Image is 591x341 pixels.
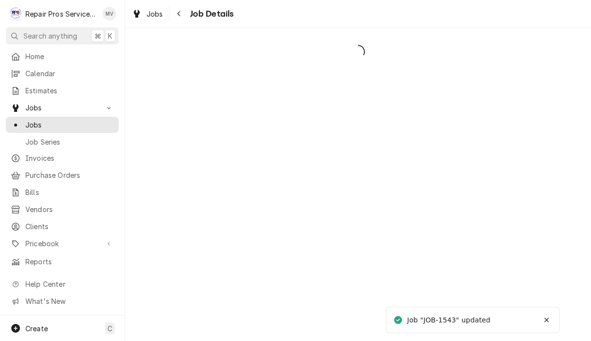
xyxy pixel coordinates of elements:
[6,167,119,183] a: Purchase Orders
[6,117,119,133] a: Jobs
[25,187,114,197] span: Bills
[25,103,99,113] span: Jobs
[125,42,591,62] span: Loading...
[25,170,114,180] span: Purchase Orders
[6,48,119,64] a: Home
[6,254,119,270] a: Reports
[25,137,114,147] span: Job Series
[6,100,119,116] a: Go to Jobs
[25,153,114,163] span: Invoices
[25,120,114,130] span: Jobs
[25,221,114,232] span: Clients
[6,65,119,82] a: Calendar
[6,293,119,309] a: Go to What's New
[25,256,114,267] span: Reports
[25,9,97,19] div: Repair Pros Services Inc
[94,31,101,41] span: ⌘
[23,31,77,41] span: Search anything
[6,184,119,200] a: Bills
[187,7,234,21] span: Job Details
[25,324,48,333] span: Create
[108,31,112,41] span: K
[6,134,119,150] a: Job Series
[6,276,119,292] a: Go to Help Center
[128,6,167,22] a: Jobs
[9,7,22,21] div: Repair Pros Services Inc's Avatar
[147,9,163,19] span: Jobs
[25,296,113,306] span: What's New
[6,83,119,99] a: Estimates
[103,7,116,21] div: Mindy Volker's Avatar
[6,218,119,234] a: Clients
[9,7,22,21] div: R
[6,150,119,166] a: Invoices
[25,238,99,249] span: Pricebook
[25,51,114,62] span: Home
[6,201,119,217] a: Vendors
[103,7,116,21] div: MV
[171,6,187,21] button: Navigate back
[25,204,114,214] span: Vendors
[25,85,114,96] span: Estimates
[107,323,112,334] span: C
[6,235,119,252] a: Go to Pricebook
[25,68,114,79] span: Calendar
[25,279,113,289] span: Help Center
[6,27,119,44] button: Search anything⌘K
[407,315,492,325] div: Job "JOB-1543" updated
